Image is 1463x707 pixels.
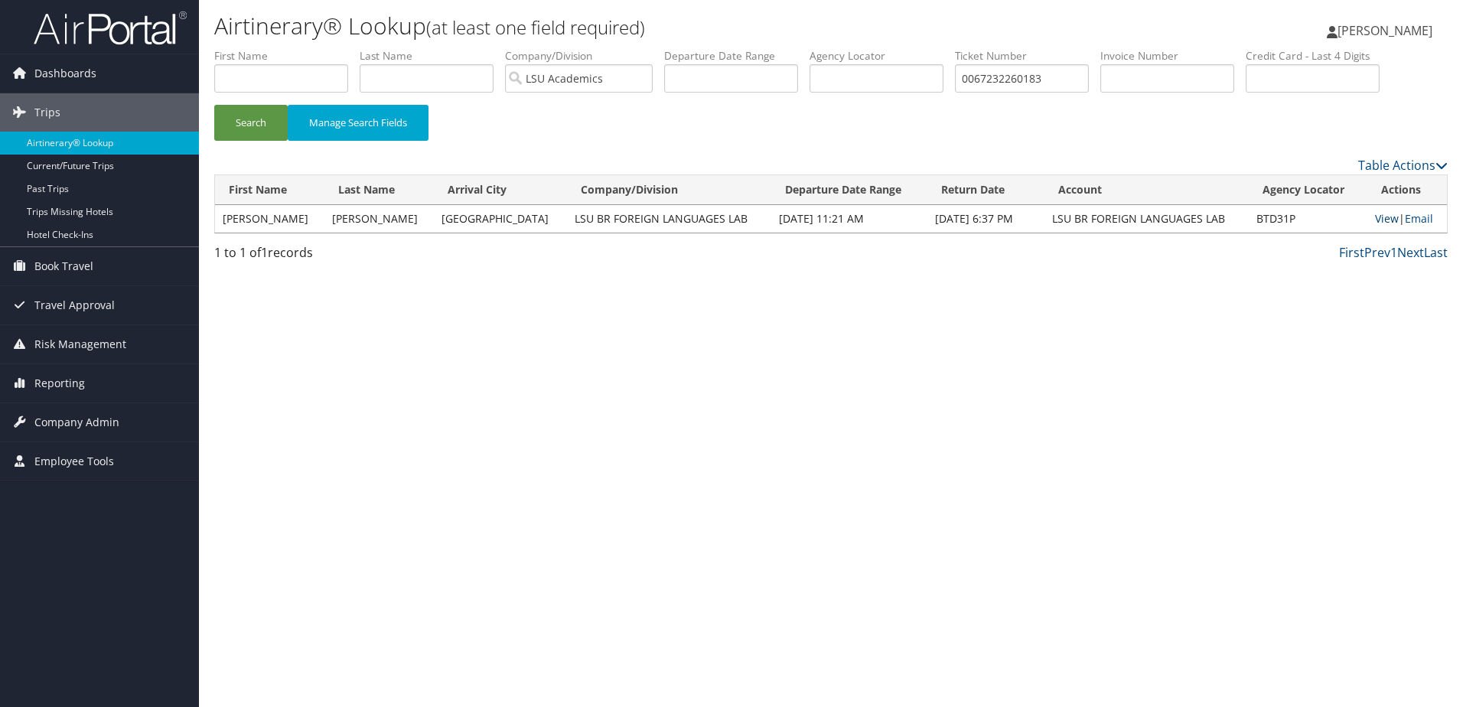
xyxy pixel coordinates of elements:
[1338,22,1432,39] span: [PERSON_NAME]
[1249,205,1367,233] td: BTD31P
[434,175,567,205] th: Arrival City: activate to sort column ascending
[1100,48,1246,64] label: Invoice Number
[34,442,114,481] span: Employee Tools
[215,205,324,233] td: [PERSON_NAME]
[1044,175,1249,205] th: Account: activate to sort column ascending
[34,364,85,402] span: Reporting
[664,48,810,64] label: Departure Date Range
[1246,48,1391,64] label: Credit Card - Last 4 Digits
[434,205,567,233] td: [GEOGRAPHIC_DATA]
[1367,175,1447,205] th: Actions
[34,247,93,285] span: Book Travel
[426,15,645,40] small: (at least one field required)
[34,325,126,363] span: Risk Management
[214,243,506,269] div: 1 to 1 of records
[1364,244,1390,261] a: Prev
[771,175,927,205] th: Departure Date Range: activate to sort column ascending
[214,105,288,141] button: Search
[34,403,119,441] span: Company Admin
[1339,244,1364,261] a: First
[34,286,115,324] span: Travel Approval
[1390,244,1397,261] a: 1
[505,48,664,64] label: Company/Division
[1405,211,1433,226] a: Email
[1358,157,1448,174] a: Table Actions
[324,205,434,233] td: [PERSON_NAME]
[360,48,505,64] label: Last Name
[567,205,771,233] td: LSU BR FOREIGN LANGUAGES LAB
[34,54,96,93] span: Dashboards
[955,48,1100,64] label: Ticket Number
[34,10,187,46] img: airportal-logo.png
[215,175,324,205] th: First Name: activate to sort column ascending
[1367,205,1447,233] td: |
[810,48,955,64] label: Agency Locator
[214,10,1037,42] h1: Airtinerary® Lookup
[1424,244,1448,261] a: Last
[771,205,927,233] td: [DATE] 11:21 AM
[927,205,1044,233] td: [DATE] 6:37 PM
[288,105,428,141] button: Manage Search Fields
[567,175,771,205] th: Company/Division
[261,244,268,261] span: 1
[927,175,1044,205] th: Return Date: activate to sort column ascending
[324,175,434,205] th: Last Name: activate to sort column ascending
[1327,8,1448,54] a: [PERSON_NAME]
[1397,244,1424,261] a: Next
[1375,211,1399,226] a: View
[214,48,360,64] label: First Name
[34,93,60,132] span: Trips
[1249,175,1367,205] th: Agency Locator: activate to sort column ascending
[1044,205,1249,233] td: LSU BR FOREIGN LANGUAGES LAB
